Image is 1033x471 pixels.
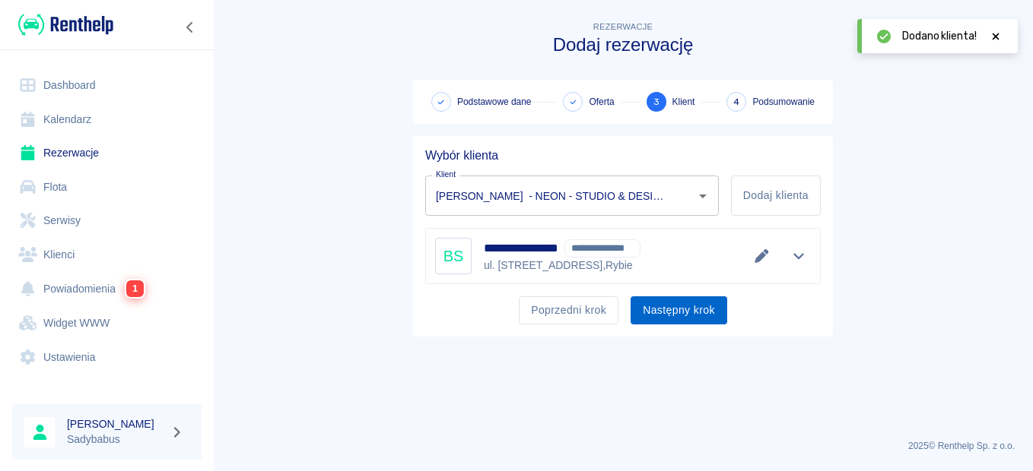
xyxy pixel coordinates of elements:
span: Klient [672,95,695,109]
a: Flota [12,170,202,204]
a: Powiadomienia1 [12,271,202,306]
span: Rezerwacje [593,22,653,31]
button: Zwiń nawigację [179,17,202,37]
p: ul. [STREET_ADDRESS] , Rybie [484,258,665,273]
button: Pokaż szczegóły [787,245,812,267]
a: Rezerwacje [12,136,202,170]
p: Sadybabus [67,431,164,447]
span: 1 [126,280,144,297]
button: Edytuj dane [749,245,774,267]
a: Klienci [12,238,202,272]
p: 2025 © Renthelp Sp. z o.o. [231,439,1015,453]
h3: Dodaj rezerwację [413,34,833,55]
button: Otwórz [692,185,714,207]
a: Kalendarz [12,103,202,137]
span: Oferta [589,95,614,109]
span: 4 [733,94,739,110]
span: Dodano klienta! [902,28,977,44]
a: Widget WWW [12,306,202,340]
label: Klient [436,169,456,180]
button: Dodaj klienta [731,175,821,216]
img: Renthelp logo [18,12,113,37]
h6: [PERSON_NAME] [67,416,164,431]
a: Dashboard [12,68,202,103]
h5: Wybór klienta [425,148,821,163]
button: Następny krok [631,296,727,324]
a: Ustawienia [12,340,202,375]
button: Poprzedni krok [519,296,618,324]
span: Podstawowe dane [457,95,531,109]
div: BS [435,238,472,274]
span: 3 [653,94,660,110]
a: Serwisy [12,204,202,238]
a: Renthelp logo [12,12,113,37]
span: Podsumowanie [752,95,815,109]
